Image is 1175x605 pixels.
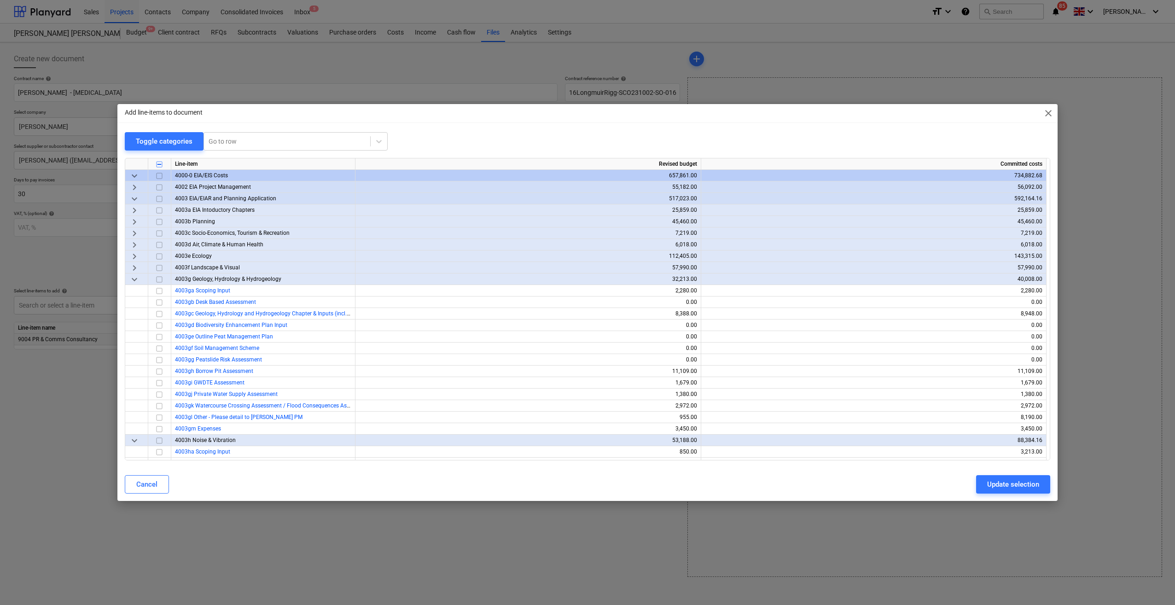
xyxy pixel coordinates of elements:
[125,475,169,494] button: Cancel
[705,170,1042,181] div: 734,882.68
[359,400,697,412] div: 2,972.00
[705,308,1042,320] div: 8,948.00
[705,204,1042,216] div: 25,859.00
[705,377,1042,389] div: 1,679.00
[359,366,697,377] div: 11,109.00
[359,377,697,389] div: 1,679.00
[129,251,140,262] span: keyboard_arrow_right
[129,228,140,239] span: keyboard_arrow_right
[129,216,140,227] span: keyboard_arrow_right
[359,239,697,250] div: 6,018.00
[359,458,697,469] div: 3,170.00
[175,333,273,340] a: 4003ge Outline Peat Management Plan
[359,262,697,273] div: 57,990.00
[705,366,1042,377] div: 11,109.00
[175,448,230,455] a: 4003ha Scoping Input
[705,389,1042,400] div: 1,380.00
[129,262,140,273] span: keyboard_arrow_right
[359,446,697,458] div: 850.00
[359,285,697,297] div: 2,280.00
[359,297,697,308] div: 0.00
[1129,561,1175,605] iframe: Chat Widget
[705,435,1042,446] div: 88,384.16
[175,264,240,271] span: 4003f Landscape & Visual
[129,435,140,446] span: keyboard_arrow_down
[175,379,244,386] span: 4003gi GWDTE Assessment
[175,195,276,202] span: 4003 EIA/EIAR and Planning Application
[987,478,1039,490] div: Update selection
[701,158,1047,170] div: Committed costs
[175,414,302,420] span: 4003gl Other - Please detail to Galileo PM
[359,320,697,331] div: 0.00
[129,182,140,193] span: keyboard_arrow_right
[175,402,371,409] a: 4003gk Watercourse Crossing Assessment / Flood Consequences Assessment
[359,250,697,262] div: 112,405.00
[125,132,204,151] button: Toggle categories
[705,193,1042,204] div: 592,164.16
[359,331,697,343] div: 0.00
[359,216,697,227] div: 45,460.00
[175,218,215,225] span: 4003b Planning
[175,310,403,317] a: 4003gc Geology, Hydrology and Hydrogeology Chapter & Inputs (incl. Figures & Appendices)
[705,354,1042,366] div: 0.00
[705,285,1042,297] div: 2,280.00
[705,297,1042,308] div: 0.00
[129,274,140,285] span: keyboard_arrow_down
[175,425,221,432] a: 4003gm Expenses
[175,368,253,374] a: 4003gh Borrow Pit Assessment
[175,322,287,328] a: 4003gd Biodiversity Enhancement Plan Input
[705,273,1042,285] div: 40,008.00
[359,389,697,400] div: 1,380.00
[175,414,302,420] a: 4003gl Other - Please detail to [PERSON_NAME] PM
[705,320,1042,331] div: 0.00
[175,230,290,236] span: 4003c Socio-Economics, Tourism & Recreation
[705,181,1042,193] div: 56,092.00
[175,253,212,259] span: 4003e Ecology
[136,135,192,147] div: Toggle categories
[129,239,140,250] span: keyboard_arrow_right
[359,435,697,446] div: 53,188.00
[705,412,1042,423] div: 8,190.00
[175,184,251,190] span: 4002 EIA Project Management
[129,193,140,204] span: keyboard_arrow_down
[175,391,278,397] a: 4003gj Private Water Supply Assessment
[705,216,1042,227] div: 45,460.00
[359,423,697,435] div: 3,450.00
[705,262,1042,273] div: 57,990.00
[705,400,1042,412] div: 2,972.00
[705,458,1042,469] div: 3,170.00
[175,287,230,294] a: 4003ga Scoping Input
[175,276,281,282] span: 4003g Geology, Hydrology & Hydrogeology
[359,308,697,320] div: 8,388.00
[976,475,1050,494] button: Update selection
[359,354,697,366] div: 0.00
[175,207,255,213] span: 4003a EIA Intoductory Chapters
[705,446,1042,458] div: 3,213.00
[175,299,256,305] a: 4003gb Desk Based Assessment
[359,170,697,181] div: 657,861.00
[705,239,1042,250] div: 6,018.00
[171,158,355,170] div: Line-item
[359,227,697,239] div: 7,219.00
[359,273,697,285] div: 32,213.00
[1043,108,1054,119] span: close
[705,250,1042,262] div: 143,315.00
[175,345,259,351] a: 4003gf Soil Management Scheme
[175,356,262,363] a: 4003gg Peatslide Risk Assessment
[359,193,697,204] div: 517,023.00
[175,172,228,179] span: 4000-0 EIA/EIS Costs
[359,343,697,354] div: 0.00
[175,437,236,443] span: 4003h Noise & Vibration
[355,158,701,170] div: Revised budget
